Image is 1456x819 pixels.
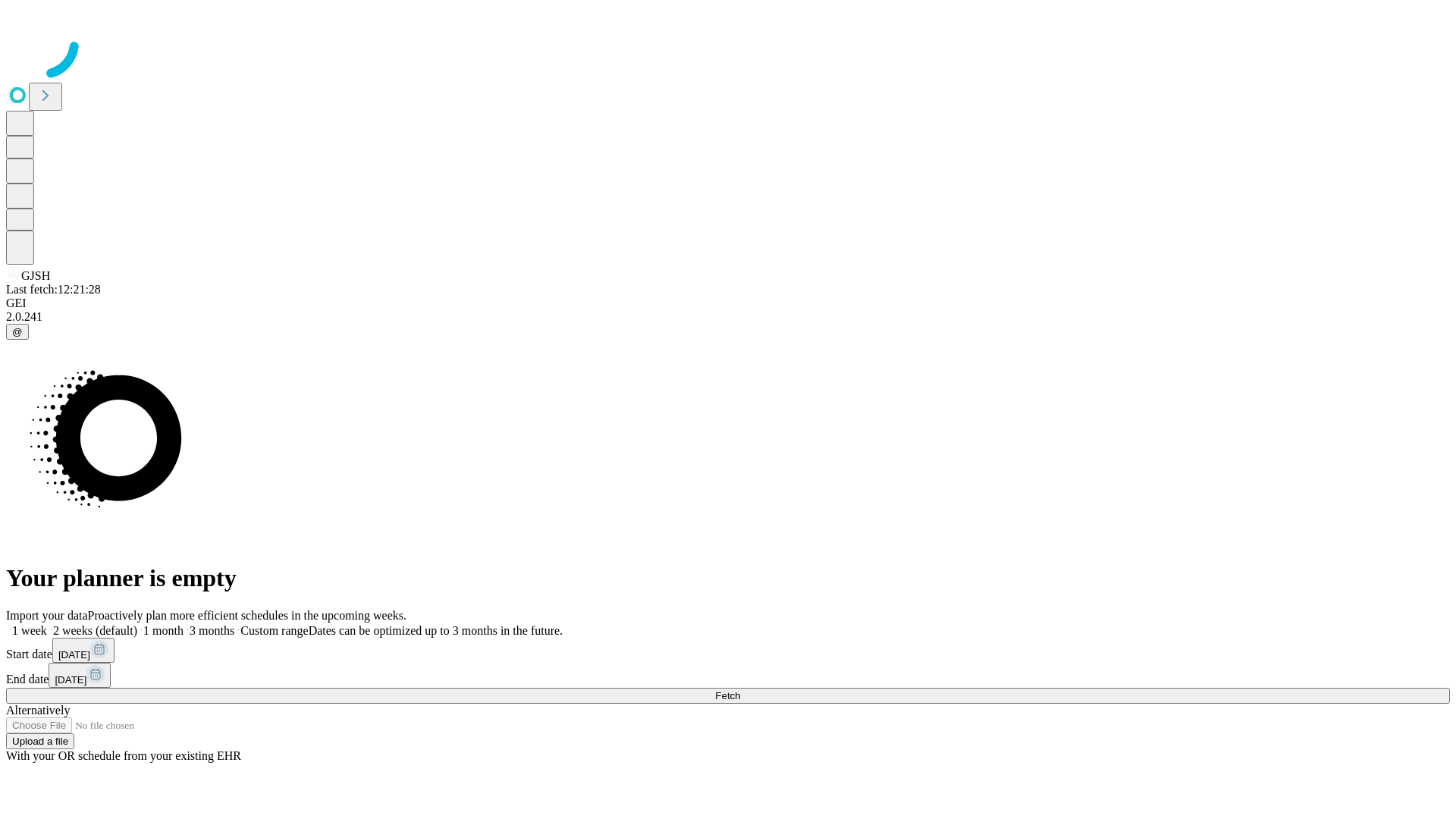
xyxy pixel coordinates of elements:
[6,688,1450,704] button: Fetch
[52,638,115,663] button: [DATE]
[88,609,406,622] span: Proactively plan more efficient schedules in the upcoming weeks.
[12,326,23,337] span: @
[21,269,50,282] span: GJSH
[6,324,29,340] button: @
[715,690,740,701] span: Fetch
[6,297,1450,310] div: GEI
[6,704,70,717] span: Alternatively
[143,624,184,637] span: 1 month
[53,624,137,637] span: 2 weeks (default)
[190,624,234,637] span: 3 months
[6,638,1450,663] div: Start date
[6,310,1450,324] div: 2.0.241
[309,624,563,637] span: Dates can be optimized up to 3 months in the future.
[6,609,88,622] span: Import your data
[55,674,86,686] span: [DATE]
[6,749,241,762] span: With your OR schedule from your existing EHR
[6,564,1450,592] h1: Your planner is empty
[6,663,1450,688] div: End date
[6,283,101,296] span: Last fetch: 12:21:28
[6,733,74,749] button: Upload a file
[49,663,111,688] button: [DATE]
[240,624,308,637] span: Custom range
[12,624,47,637] span: 1 week
[58,649,90,661] span: [DATE]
